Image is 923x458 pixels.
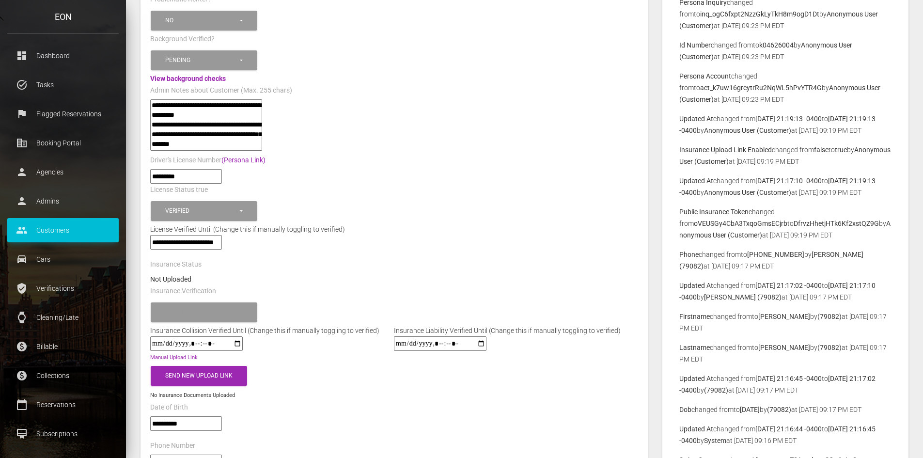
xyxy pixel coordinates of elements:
b: Dob [679,406,691,413]
p: Subscriptions [15,426,111,441]
div: Please select [165,308,238,316]
label: Date of Birth [150,403,188,412]
p: Tasks [15,78,111,92]
p: Admins [15,194,111,208]
div: Insurance Collision Verified Until (Change this if manually toggling to verified) [143,325,387,336]
b: (79082) [767,406,791,413]
p: changed from to by at [DATE] 09:19 PM EDT [679,175,892,198]
b: Lastname [679,344,710,351]
p: Billable [15,339,111,354]
p: Booking Portal [15,136,111,150]
p: changed from to by at [DATE] 09:19 PM EDT [679,144,892,167]
b: Firstname [679,313,710,320]
a: person Admins [7,189,119,213]
p: Cleaning/Late [15,310,111,325]
a: verified_user Verifications [7,276,119,300]
b: (79082) [704,386,728,394]
a: corporate_fare Booking Portal [7,131,119,155]
p: Collections [15,368,111,383]
a: calendar_today Reservations [7,393,119,417]
b: Anonymous User (Customer) [704,126,791,134]
strong: Not Uploaded [150,275,191,283]
b: [DATE] 21:16:44 -0400 [755,425,822,433]
b: Phone [679,251,699,258]
a: paid Billable [7,334,119,359]
b: Updated At [679,425,713,433]
b: [PERSON_NAME] [758,313,810,320]
b: (79082) [817,344,842,351]
button: Verified [151,201,257,221]
p: changed from to by at [DATE] 09:17 PM EDT [679,311,892,334]
b: Anonymous User (Customer) [704,189,791,196]
a: flag Flagged Reservations [7,102,119,126]
b: Public Insurance Token [679,208,749,216]
a: (Persona Link) [221,156,266,164]
b: oVEUSGy4CbA3TxqoGmsECjrb [694,220,787,227]
b: Persona Account [679,72,731,80]
b: DfrvzHhetjHTk6Kf2xstQZ9G [794,220,879,227]
a: person Agencies [7,160,119,184]
b: true [835,146,847,154]
b: [DATE] 21:17:02 -0400 [755,282,822,289]
p: Reservations [15,397,111,412]
label: License Status true [150,185,208,195]
p: changed from to by at [DATE] 09:17 PM EDT [679,280,892,303]
label: Insurance Verification [150,286,216,296]
b: [PERSON_NAME] (79082) [704,293,782,301]
p: Cars [15,252,111,267]
div: Pending [165,56,238,64]
label: Background Verified? [150,34,215,44]
a: View background checks [150,75,226,82]
b: [DATE] 21:19:13 -0400 [755,115,822,123]
p: changed from to by at [DATE] 09:17 PM EDT [679,342,892,365]
b: Id Number [679,41,711,49]
a: people Customers [7,218,119,242]
b: [DATE] 21:17:10 -0400 [755,177,822,185]
b: false [814,146,829,154]
b: Updated At [679,375,713,382]
p: changed from to by at [DATE] 09:17 PM EDT [679,249,892,272]
p: changed from to by at [DATE] 09:23 PM EDT [679,39,892,63]
b: [DATE] 21:16:45 -0400 [755,375,822,382]
p: Agencies [15,165,111,179]
div: No [165,16,238,25]
label: Phone Number [150,441,195,451]
b: [DATE] [740,406,760,413]
a: card_membership Subscriptions [7,422,119,446]
div: Verified [165,207,238,215]
a: paid Collections [7,363,119,388]
b: act_k7uw16grcytrRu2NqWL5hPvYTR4G [700,84,822,92]
div: License Verified Until (Change this if manually toggling to verified) [143,223,645,235]
button: Please select [151,302,257,322]
b: Insurance Upload Link Enabled [679,146,772,154]
a: task_alt Tasks [7,73,119,97]
a: watch Cleaning/Late [7,305,119,330]
b: [PHONE_NUMBER] [747,251,804,258]
p: changed from to by at [DATE] 09:19 PM EDT [679,113,892,136]
label: Insurance Status [150,260,202,269]
b: [PERSON_NAME] [758,344,810,351]
p: Verifications [15,281,111,296]
small: No Insurance Documents Uploaded [150,392,235,398]
a: dashboard Dashboard [7,44,119,68]
a: drive_eta Cars [7,247,119,271]
b: k04626004 [759,41,794,49]
b: inq_ogC6fxpt2NzzGkLyTkH8m9ogD1Dt [700,10,819,18]
p: Dashboard [15,48,111,63]
label: Admin Notes about Customer (Max. 255 chars) [150,86,292,95]
b: Updated At [679,282,713,289]
p: Customers [15,223,111,237]
b: Updated At [679,177,713,185]
p: changed from to by at [DATE] 09:23 PM EDT [679,70,892,105]
b: Updated At [679,115,713,123]
p: changed from to by at [DATE] 09:16 PM EDT [679,423,892,446]
button: Pending [151,50,257,70]
p: changed from to by at [DATE] 09:17 PM EDT [679,373,892,396]
b: System [704,437,726,444]
p: changed from to by at [DATE] 09:19 PM EDT [679,206,892,241]
a: Manual Upload Link [150,354,198,361]
p: changed from to by at [DATE] 09:17 PM EDT [679,404,892,415]
button: Send New Upload Link [151,366,247,386]
button: No [151,11,257,31]
p: Flagged Reservations [15,107,111,121]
